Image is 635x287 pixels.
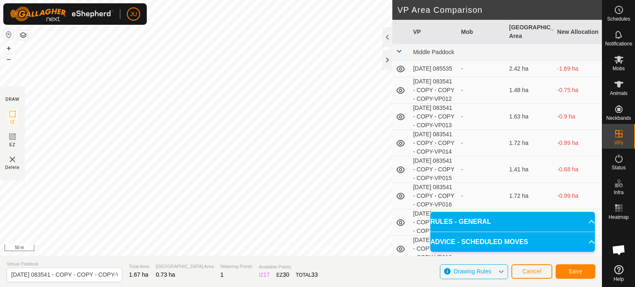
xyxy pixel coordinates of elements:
[614,140,623,145] span: VPs
[554,20,602,44] th: New Allocation
[410,209,458,236] td: [DATE] 083541 - COPY - COPY - COPY-VP017
[309,245,334,252] a: Contact Us
[4,30,14,40] button: Reset Map
[614,190,623,195] span: Infra
[554,61,602,77] td: -1.69 ha
[4,43,14,53] button: +
[461,165,502,174] div: -
[506,20,554,44] th: [GEOGRAPHIC_DATA] Area
[506,104,554,130] td: 1.63 ha
[461,192,502,200] div: -
[554,130,602,157] td: -0.99 ha
[10,7,113,21] img: Gallagher Logo
[156,263,214,270] span: [GEOGRAPHIC_DATA] Area
[554,157,602,183] td: -0.68 ha
[311,271,318,278] span: 33
[130,10,137,19] span: JU
[410,183,458,209] td: [DATE] 083541 - COPY - COPY - COPY-VP016
[430,237,528,247] span: ADVICE - SCHEDULED MOVES
[129,263,149,270] span: Total Area
[614,277,624,282] span: Help
[454,268,491,275] span: Drawing Rules
[4,54,14,64] button: –
[296,270,318,279] div: TOTAL
[397,5,602,15] h2: VP Area Comparison
[458,20,506,44] th: Mob
[410,157,458,183] td: [DATE] 083541 - COPY - COPY - COPY-VP015
[606,116,631,121] span: Neckbands
[410,130,458,157] td: [DATE] 083541 - COPY - COPY - COPY-VP014
[606,237,631,262] div: Open chat
[283,271,289,278] span: 30
[556,264,595,279] button: Save
[410,236,458,262] td: [DATE] 083541 - COPY - COPY - COPY-VP018
[259,270,270,279] div: IZ
[430,232,595,252] p-accordion-header: ADVICE - SCHEDULED MOVES
[506,157,554,183] td: 1.41 ha
[430,212,595,232] p-accordion-header: RULES - GENERAL
[506,183,554,209] td: 1.72 ha
[263,271,270,278] span: 17
[506,209,554,236] td: 1.85 ha
[259,263,317,270] span: Available Points
[461,64,502,73] div: -
[7,154,17,164] img: VP
[554,77,602,104] td: -0.75 ha
[10,142,16,148] span: EZ
[554,104,602,130] td: -0.9 ha
[461,139,502,147] div: -
[413,49,454,55] span: Middle Paddock
[602,262,635,285] a: Help
[609,215,629,220] span: Heatmap
[461,86,502,95] div: -
[5,164,20,171] span: Delete
[611,165,625,170] span: Status
[220,271,224,278] span: 1
[156,271,175,278] span: 0.73 ha
[410,61,458,77] td: [DATE] 085535
[410,20,458,44] th: VP
[506,130,554,157] td: 1.72 ha
[268,245,299,252] a: Privacy Policy
[410,77,458,104] td: [DATE] 083541 - COPY - COPY - COPY-VP012
[7,261,122,268] span: Virtual Paddock
[506,61,554,77] td: 2.42 ha
[461,112,502,121] div: -
[568,268,582,275] span: Save
[511,264,552,279] button: Cancel
[554,183,602,209] td: -0.99 ha
[220,263,252,270] span: Watering Points
[277,270,289,279] div: EZ
[430,217,491,227] span: RULES - GENERAL
[554,209,602,236] td: -1.12 ha
[613,66,625,71] span: Mobs
[10,119,15,125] span: IZ
[18,30,28,40] button: Map Layers
[129,271,148,278] span: 1.67 ha
[506,77,554,104] td: 1.48 ha
[605,41,632,46] span: Notifications
[607,17,630,21] span: Schedules
[522,268,542,275] span: Cancel
[5,96,19,102] div: DRAW
[610,91,628,96] span: Animals
[410,104,458,130] td: [DATE] 083541 - COPY - COPY - COPY-VP013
